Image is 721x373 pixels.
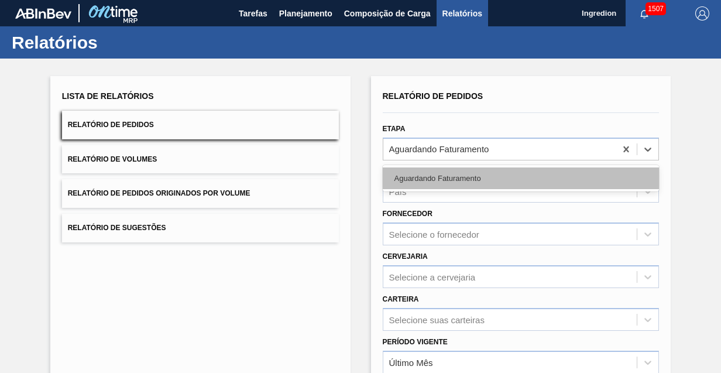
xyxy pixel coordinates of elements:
span: 1507 [646,2,666,15]
div: Último Mês [389,357,433,367]
button: Notificações [626,5,663,22]
label: Cervejaria [383,252,428,261]
span: Relatório de Pedidos Originados por Volume [68,189,250,197]
span: Planejamento [279,6,332,20]
div: País [389,187,407,197]
div: Selecione suas carteiras [389,314,485,324]
label: Fornecedor [383,210,432,218]
span: Lista de Relatórios [62,91,154,101]
div: Aguardando Faturamento [383,167,660,189]
span: Relatórios [442,6,482,20]
span: Relatório de Pedidos [383,91,483,101]
label: Período Vigente [383,338,448,346]
img: Logout [695,6,709,20]
button: Relatório de Pedidos [62,111,339,139]
img: TNhmsLtSVTkK8tSr43FrP2fwEKptu5GPRR3wAAAABJRU5ErkJggg== [15,8,71,19]
div: Selecione o fornecedor [389,230,479,239]
span: Composição de Carga [344,6,431,20]
span: Relatório de Pedidos [68,121,154,129]
span: Tarefas [239,6,267,20]
span: Relatório de Sugestões [68,224,166,232]
button: Relatório de Pedidos Originados por Volume [62,179,339,208]
span: Relatório de Volumes [68,155,157,163]
h1: Relatórios [12,36,219,49]
label: Carteira [383,295,419,303]
label: Etapa [383,125,406,133]
button: Relatório de Sugestões [62,214,339,242]
button: Relatório de Volumes [62,145,339,174]
div: Selecione a cervejaria [389,272,476,282]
